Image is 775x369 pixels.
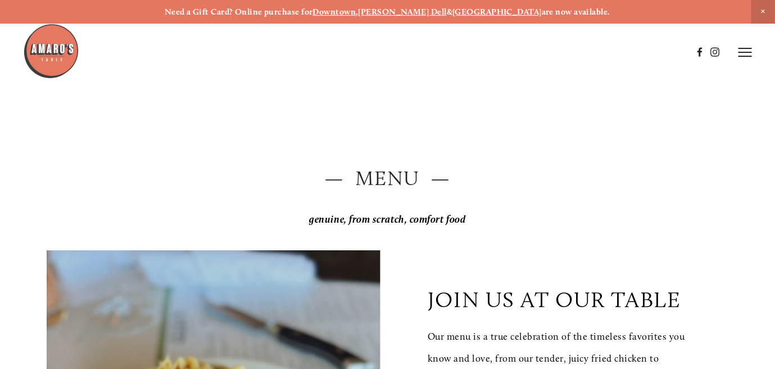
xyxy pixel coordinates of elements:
[313,7,356,17] a: Downtown
[542,7,610,17] strong: are now available.
[310,213,466,226] em: genuine, from scratch, comfort food
[23,23,79,79] img: Amaro's Table
[428,286,681,313] p: join us at our table
[359,7,447,17] a: [PERSON_NAME] Dell
[165,7,313,17] strong: Need a Gift Card? Online purchase for
[47,164,729,192] h2: — Menu —
[452,7,542,17] a: [GEOGRAPHIC_DATA]
[447,7,452,17] strong: &
[356,7,358,17] strong: ,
